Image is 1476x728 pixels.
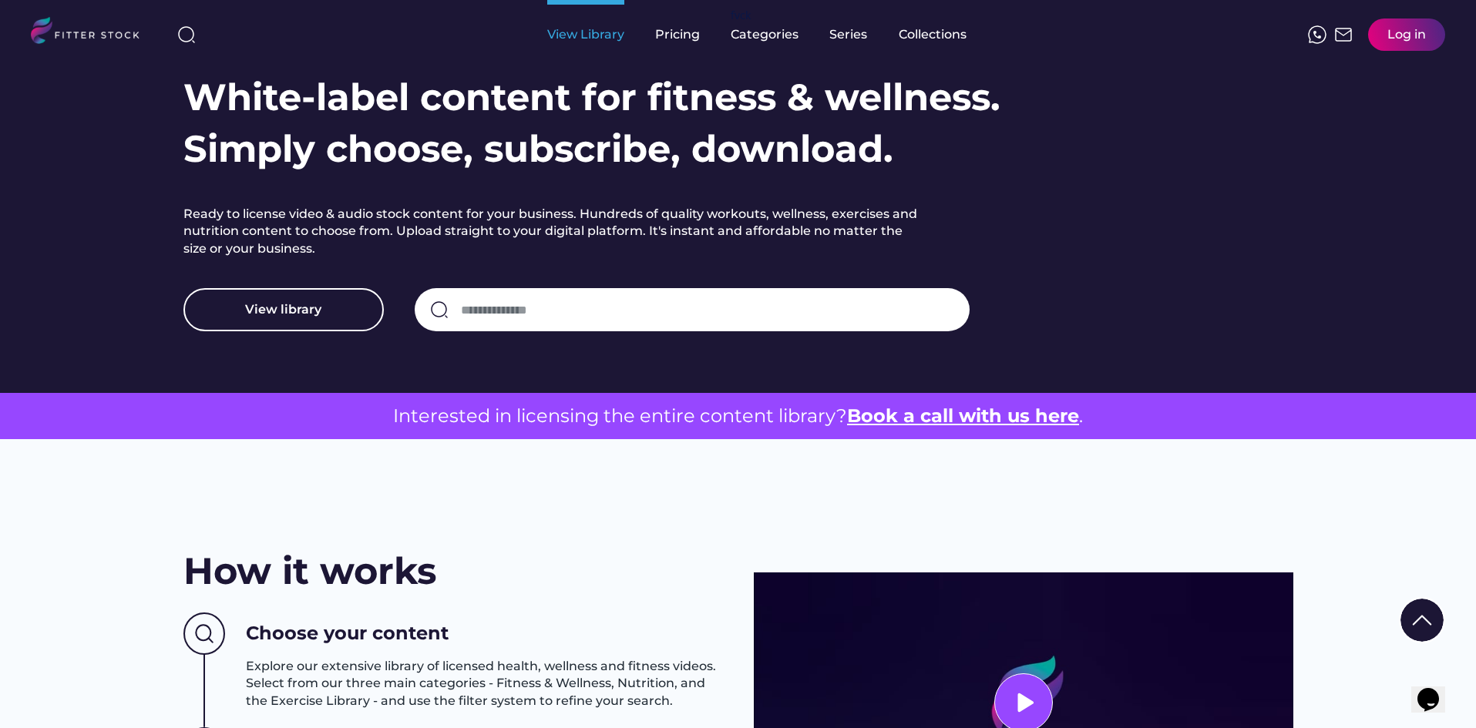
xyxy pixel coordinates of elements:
h2: How it works [183,545,436,597]
img: search-normal.svg [430,300,449,319]
h2: Ready to license video & audio stock content for your business. Hundreds of quality workouts, wel... [183,206,923,257]
img: Group%201000002437%20%282%29.svg [183,612,225,656]
img: Frame%2051.svg [1334,25,1353,44]
div: Categories [731,26,799,43]
div: View Library [547,26,624,43]
h1: White-label content for fitness & wellness. Simply choose, subscribe, download. [183,72,1000,175]
iframe: chat widget [1411,666,1461,713]
h3: Explore our extensive library of licensed health, wellness and fitness videos. Select from our th... [246,658,723,710]
h3: Choose your content [246,620,449,646]
a: Book a call with us here [847,404,1079,427]
img: LOGO.svg [31,17,153,49]
img: meteor-icons_whatsapp%20%281%29.svg [1308,25,1326,44]
div: Collections [899,26,967,43]
div: Log in [1387,26,1426,43]
div: Series [829,26,868,43]
button: View library [183,288,384,331]
img: Group%201000002322%20%281%29.svg [1400,599,1444,642]
div: fvck [731,8,751,23]
img: search-normal%203.svg [177,25,196,44]
div: Pricing [655,26,700,43]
